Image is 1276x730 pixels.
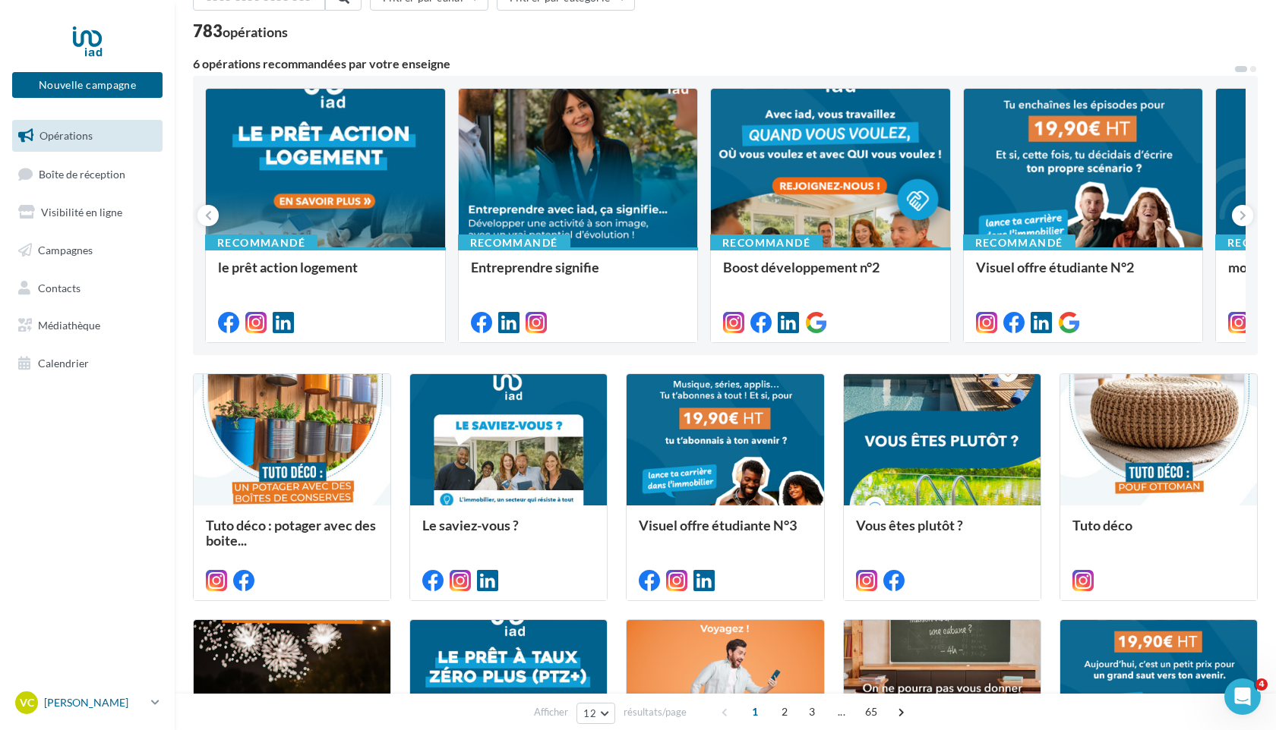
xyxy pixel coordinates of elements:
span: le prêt action logement [218,259,358,275]
p: [PERSON_NAME] [44,695,145,710]
div: Recommandé [205,234,317,251]
span: 4 [1255,678,1268,691]
a: Contacts [9,272,166,304]
span: Campagnes [38,244,93,256]
span: Visuel offre étudiante N°3 [639,517,797,533]
div: opérations [223,25,288,39]
span: Boîte de réception [39,167,125,180]
span: Afficher [534,705,568,719]
a: Médiathèque [9,310,166,341]
span: Contacts [38,281,81,294]
span: Opérations [39,129,93,142]
a: Boîte de réception [9,158,166,190]
span: Visibilité en ligne [41,206,122,219]
span: 2 [772,700,797,724]
button: Nouvelle campagne [12,72,163,98]
span: résultats/page [624,705,687,719]
span: 3 [800,700,824,724]
span: Calendrier [38,357,89,370]
div: Recommandé [963,234,1075,251]
span: Le saviez-vous ? [422,517,519,533]
span: Boost développement n°2 [723,259,880,275]
button: 12 [576,703,615,724]
span: 1 [743,700,767,724]
span: 65 [859,700,884,724]
a: Calendrier [9,348,166,379]
div: Recommandé [710,234,823,251]
a: Visibilité en ligne [9,197,166,228]
a: VC [PERSON_NAME] [12,688,163,717]
span: Vous êtes plutôt ? [856,517,963,533]
a: Opérations [9,120,166,152]
span: ... [829,700,854,724]
span: 12 [583,707,596,719]
iframe: Intercom live chat [1224,678,1261,715]
span: Visuel offre étudiante N°2 [976,259,1134,275]
a: Campagnes [9,234,166,266]
div: Recommandé [458,234,570,251]
span: Médiathèque [38,319,100,332]
span: Tuto déco : potager avec des boite... [206,517,376,549]
span: Entreprendre signifie [471,259,599,275]
span: VC [20,695,34,710]
div: 783 [193,23,288,39]
div: 6 opérations recommandées par votre enseigne [193,58,1233,70]
span: Tuto déco [1072,517,1132,533]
